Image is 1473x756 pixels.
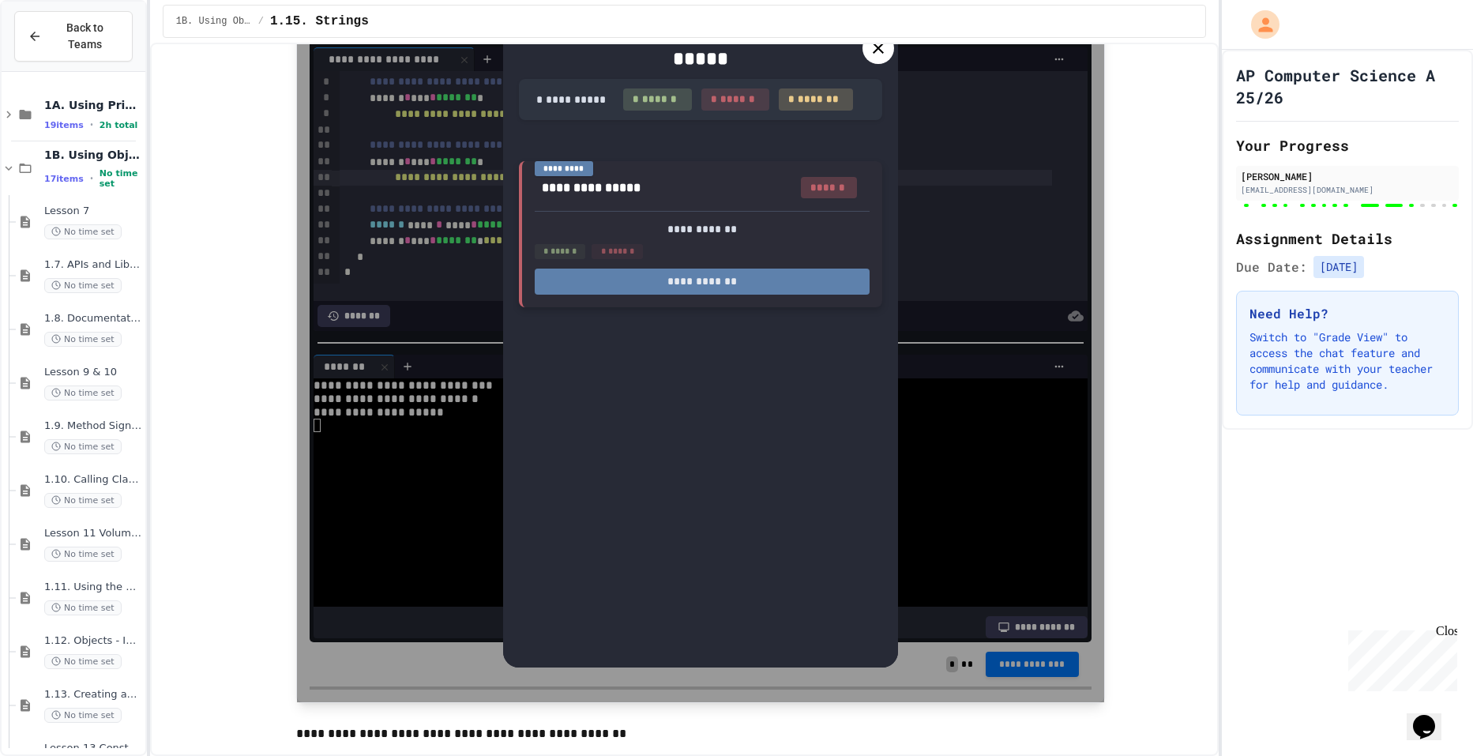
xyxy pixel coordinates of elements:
[44,493,122,508] span: No time set
[1407,693,1457,740] iframe: chat widget
[44,439,122,454] span: No time set
[44,205,142,218] span: Lesson 7
[44,278,122,293] span: No time set
[1236,64,1459,108] h1: AP Computer Science A 25/26
[44,174,84,184] span: 17 items
[44,634,142,648] span: 1.12. Objects - Instances of Classes
[44,581,142,594] span: 1.11. Using the Math Class
[44,600,122,615] span: No time set
[1236,228,1459,250] h2: Assignment Details
[44,547,122,562] span: No time set
[44,708,122,723] span: No time set
[258,15,264,28] span: /
[44,419,142,433] span: 1.9. Method Signatures
[1313,256,1364,278] span: [DATE]
[51,20,119,53] span: Back to Teams
[44,312,142,325] span: 1.8. Documentation with Comments and Preconditions
[1342,624,1457,691] iframe: chat widget
[44,527,142,540] span: Lesson 11 Volume, Distance, & Quadratic Formula
[44,258,142,272] span: 1.7. APIs and Libraries
[44,332,122,347] span: No time set
[44,742,142,755] span: Lesson 13 Constructors
[44,386,122,401] span: No time set
[1249,329,1445,393] p: Switch to "Grade View" to access the chat feature and communicate with your teacher for help and ...
[1234,6,1283,43] div: My Account
[1249,304,1445,323] h3: Need Help?
[176,15,252,28] span: 1B. Using Objects and Methods
[44,148,142,162] span: 1B. Using Objects and Methods
[90,172,93,185] span: •
[90,118,93,131] span: •
[44,366,142,379] span: Lesson 9 & 10
[1236,134,1459,156] h2: Your Progress
[44,654,122,669] span: No time set
[44,473,142,487] span: 1.10. Calling Class Methods
[44,688,142,701] span: 1.13. Creating and Initializing Objects: Constructors
[44,98,142,112] span: 1A. Using Primitives
[270,12,369,31] span: 1.15. Strings
[1241,184,1454,196] div: [EMAIL_ADDRESS][DOMAIN_NAME]
[1241,169,1454,183] div: [PERSON_NAME]
[14,11,133,62] button: Back to Teams
[100,168,142,189] span: No time set
[1236,258,1307,276] span: Due Date:
[6,6,109,100] div: Chat with us now!Close
[44,224,122,239] span: No time set
[44,120,84,130] span: 19 items
[100,120,138,130] span: 2h total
